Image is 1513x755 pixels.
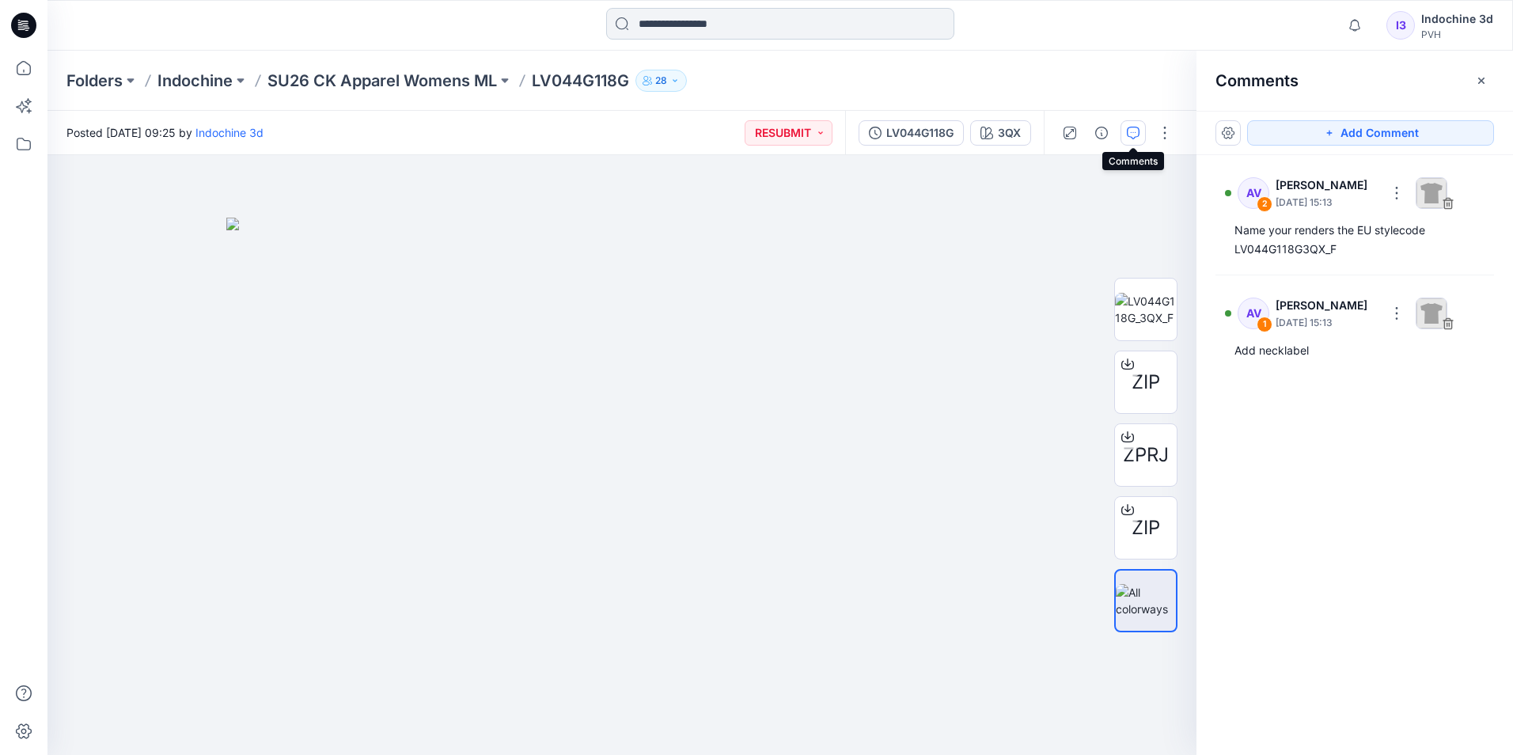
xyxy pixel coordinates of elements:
[1276,176,1378,195] p: [PERSON_NAME]
[1386,11,1415,40] div: I3
[1238,177,1269,209] div: AV
[1421,9,1493,28] div: Indochine 3d
[1257,196,1272,212] div: 2
[655,72,667,89] p: 28
[1247,120,1494,146] button: Add Comment
[1215,71,1299,90] h2: Comments
[532,70,629,92] p: LV044G118G
[1234,221,1475,259] div: Name your renders the EU stylecode LV044G118G3QX_F
[267,70,497,92] a: SU26 CK Apparel Womens ML
[859,120,964,146] button: LV044G118G
[1257,317,1272,332] div: 1
[1132,514,1160,542] span: ZIP
[635,70,687,92] button: 28
[1276,296,1378,315] p: [PERSON_NAME]
[1276,315,1378,331] p: [DATE] 15:13
[1276,195,1378,211] p: [DATE] 15:13
[66,124,264,141] span: Posted [DATE] 09:25 by
[1234,341,1475,360] div: Add necklabel
[157,70,233,92] a: Indochine
[970,120,1031,146] button: 3QX
[1238,298,1269,329] div: AV
[1421,28,1493,40] div: PVH
[1132,368,1160,396] span: ZIP
[226,218,1018,755] img: eyJhbGciOiJIUzI1NiIsImtpZCI6IjAiLCJzbHQiOiJzZXMiLCJ0eXAiOiJKV1QifQ.eyJkYXRhIjp7InR5cGUiOiJzdG9yYW...
[195,126,264,139] a: Indochine 3d
[1123,441,1169,469] span: ZPRJ
[1116,584,1176,617] img: All colorways
[66,70,123,92] a: Folders
[886,124,954,142] div: LV044G118G
[998,124,1021,142] div: 3QX
[1115,293,1177,326] img: LV044G118G_3QX_F
[1089,120,1114,146] button: Details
